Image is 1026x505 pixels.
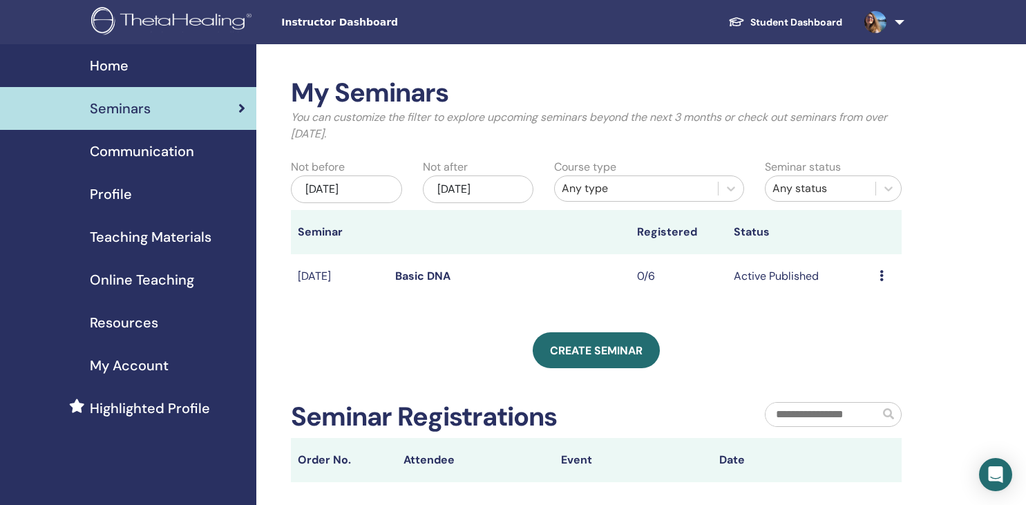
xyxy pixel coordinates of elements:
th: Event [554,438,712,482]
td: [DATE] [291,254,388,299]
label: Not after [423,159,468,175]
th: Attendee [397,438,555,482]
th: Registered [630,210,727,254]
a: Create seminar [533,332,660,368]
div: Any type [562,180,711,197]
span: Resources [90,312,158,333]
div: Open Intercom Messenger [979,458,1012,491]
div: Any status [772,180,868,197]
div: [DATE] [423,175,533,203]
span: Seminars [90,98,151,119]
img: logo.png [91,7,256,38]
span: Teaching Materials [90,227,211,247]
label: Seminar status [765,159,841,175]
img: default.jpg [864,11,886,33]
div: [DATE] [291,175,401,203]
span: Online Teaching [90,269,194,290]
td: Active Published [727,254,872,299]
span: Profile [90,184,132,204]
th: Status [727,210,872,254]
span: Instructor Dashboard [281,15,488,30]
td: 0/6 [630,254,727,299]
h2: My Seminars [291,77,902,109]
h2: Seminar Registrations [291,401,557,433]
th: Date [712,438,871,482]
span: Communication [90,141,194,162]
span: Home [90,55,129,76]
th: Seminar [291,210,388,254]
a: Basic DNA [395,269,450,283]
th: Order No. [291,438,396,482]
a: Student Dashboard [717,10,853,35]
label: Course type [554,159,616,175]
p: You can customize the filter to explore upcoming seminars beyond the next 3 months or check out s... [291,109,902,142]
span: Highlighted Profile [90,398,210,419]
span: Create seminar [550,343,643,358]
span: My Account [90,355,169,376]
img: graduation-cap-white.svg [728,16,745,28]
label: Not before [291,159,345,175]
